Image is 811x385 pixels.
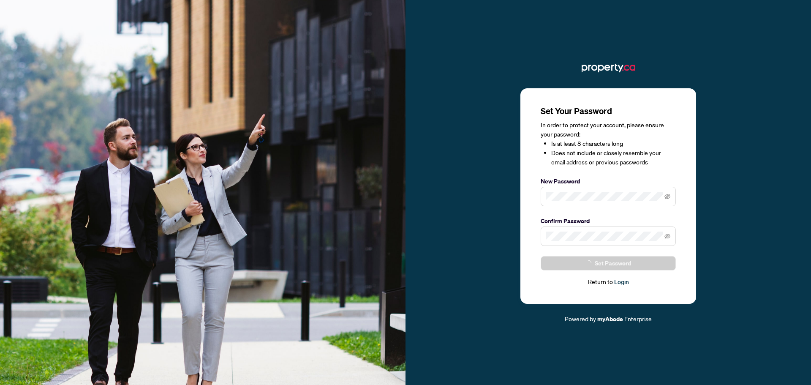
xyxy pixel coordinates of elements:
[582,61,635,75] img: ma-logo
[541,120,676,167] div: In order to protect your account, please ensure your password:
[624,315,652,322] span: Enterprise
[551,139,676,148] li: Is at least 8 characters long
[614,278,629,286] a: Login
[664,233,670,239] span: eye-invisible
[541,256,676,270] button: Set Password
[597,314,623,324] a: myAbode
[541,277,676,287] div: Return to
[551,148,676,167] li: Does not include or closely resemble your email address or previous passwords
[541,216,676,226] label: Confirm Password
[664,194,670,199] span: eye-invisible
[565,315,596,322] span: Powered by
[541,177,676,186] label: New Password
[541,105,676,117] h3: Set Your Password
